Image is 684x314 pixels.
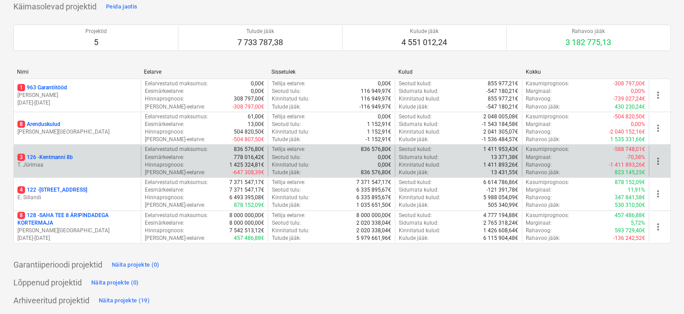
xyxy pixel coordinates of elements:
p: Tulude jääk : [272,201,301,209]
p: 13 371,38€ [491,154,518,161]
p: Rahavoo jääk : [526,103,560,111]
p: Tellija eelarve : [272,146,305,153]
p: -1 543 184,58€ [482,121,518,128]
p: [PERSON_NAME]-eelarve : [145,169,205,176]
p: Kulude jääk : [399,169,429,176]
p: Kulude jääk [401,28,447,35]
div: Kokku [526,69,646,75]
div: Peida jaotis [106,2,137,12]
p: 116 949,97€ [361,88,391,95]
p: Kinnitatud tulu : [272,194,309,201]
p: 6 493 395,08€ [229,194,264,201]
p: Eesmärkeelarve : [145,219,184,227]
button: Näita projekte (19) [97,293,152,308]
button: Näita projekte (0) [89,276,141,290]
p: 823 145,25€ [615,169,645,176]
p: Eesmärkeelarve : [145,186,184,194]
p: 430 230,24€ [615,103,645,111]
p: 0,00€ [378,113,391,121]
p: Rahavoo jääk : [526,234,560,242]
p: 0,00€ [251,80,264,88]
p: Marginaal : [526,186,552,194]
span: 4 [17,186,25,193]
div: Kulud [398,69,518,75]
p: Tellija eelarve : [272,80,305,88]
p: Sidumata kulud : [399,219,439,227]
p: -308 797,00€ [232,103,264,111]
p: 5 988 054,09€ [483,194,518,201]
p: -504 807,50€ [232,136,264,143]
p: 13,00€ [248,121,264,128]
p: Kulude jääk : [399,136,429,143]
span: more_vert [653,222,663,232]
p: Kinnitatud tulu : [272,161,309,169]
p: 1 411 953,43€ [483,146,518,153]
p: 128 - SAHA TEE 8 ÄRIPINDADEGA KORTERMAJA [17,212,137,227]
p: -1 152,91€ [366,136,391,143]
p: 836 576,80€ [361,146,391,153]
p: Kulude jääk : [399,201,429,209]
span: 8 [17,121,25,128]
p: Seotud kulud : [399,146,432,153]
p: Kinnitatud kulud : [399,128,440,136]
p: [DATE] - [DATE] [17,234,137,242]
div: Näita projekte (0) [112,260,160,270]
p: 126 - Kentmanni 8b [17,154,73,161]
p: -547 180,21€ [486,103,518,111]
p: Rahavoo jääk : [526,169,560,176]
p: 878 152,09€ [234,201,264,209]
p: Rahavoog : [526,227,552,234]
p: 1 535 331,66€ [610,136,645,143]
p: 4 777 194,88€ [483,212,518,219]
p: 7 542 513,12€ [229,227,264,234]
span: more_vert [653,188,663,199]
p: [PERSON_NAME]-eelarve : [145,201,205,209]
p: 593 729,40€ [615,227,645,234]
div: Näita projekte (0) [91,278,139,288]
p: Rahavoog : [526,95,552,103]
p: Kinnitatud kulud : [399,95,440,103]
p: 13 431,55€ [491,169,518,176]
p: Eesmärkeelarve : [145,121,184,128]
p: Tulude jääk : [272,169,301,176]
p: Kinnitatud tulu : [272,128,309,136]
p: -647 308,39€ [232,169,264,176]
p: Hinnaprognoos : [145,194,184,201]
p: -2 040 152,16€ [609,128,645,136]
p: Hinnaprognoos : [145,95,184,103]
p: Tellija eelarve : [272,113,305,121]
p: -116 949,97€ [359,103,391,111]
p: 505 340,99€ [488,201,518,209]
p: 2 041 305,07€ [483,128,518,136]
p: 61,00€ [248,113,264,121]
p: Rahavoog : [526,128,552,136]
p: Arenduskulud [17,121,60,128]
p: -121 391,78€ [486,186,518,194]
p: Sidumata kulud : [399,154,439,161]
p: 0,00€ [251,88,264,95]
p: 1 152,91€ [367,121,391,128]
p: Kinnitatud kulud : [399,194,440,201]
p: Käimasolevad projektid [13,1,97,12]
p: 530 310,50€ [615,201,645,209]
p: 8 000 000,00€ [229,219,264,227]
p: 836 576,80€ [234,146,264,153]
p: Rahavoog : [526,194,552,201]
p: Kinnitatud tulu : [272,227,309,234]
p: 855 977,21€ [488,80,518,88]
div: 1963 Garantiitööd[PERSON_NAME][DATE]-[DATE] [17,84,137,107]
p: Seotud tulu : [272,121,301,128]
div: 4122 -[STREET_ADDRESS]E. Sillandi [17,186,137,201]
p: 4 551 012,24 [401,37,447,48]
p: Eelarvestatud maksumus : [145,146,208,153]
p: Eelarvestatud maksumus : [145,80,208,88]
div: 3126 -Kentmanni 8bT. Jürimaa [17,154,137,169]
p: Kasumiprognoos : [526,113,569,121]
p: Kinnitatud kulud : [399,227,440,234]
p: 5,72% [631,219,645,227]
p: Kasumiprognoos : [526,179,569,186]
p: Kulude jääk : [399,234,429,242]
p: Seotud kulud : [399,113,432,121]
p: 1 411 893,26€ [483,161,518,169]
span: 8 [17,212,25,219]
